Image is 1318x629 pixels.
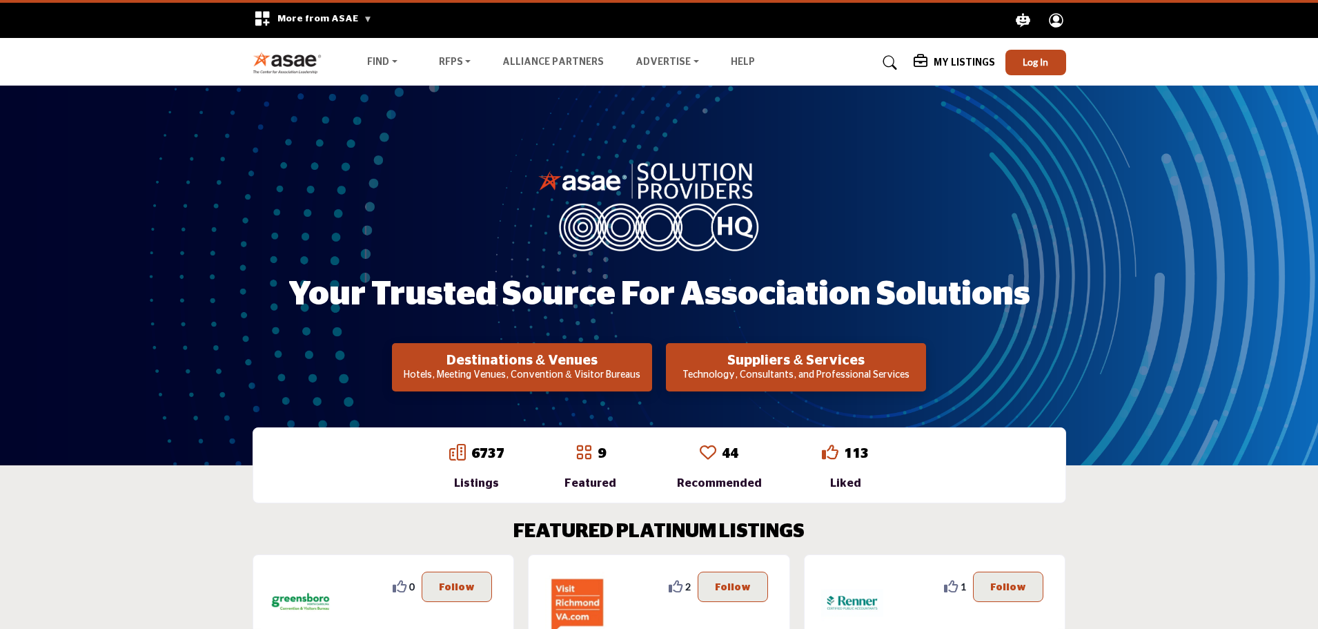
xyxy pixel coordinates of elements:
[409,579,415,594] span: 0
[245,3,381,38] div: More from ASAE
[277,14,372,23] span: More from ASAE
[700,444,716,463] a: Go to Recommended
[626,53,709,72] a: Advertise
[844,447,869,461] a: 113
[396,352,648,369] h2: Destinations & Venues
[1005,50,1066,75] button: Log In
[396,369,648,383] p: Hotels, Meeting Venues, Convention & Visitor Bureaus
[288,273,1030,316] h1: Your Trusted Source for Association Solutions
[513,521,805,544] h2: FEATURED PLATINUM LISTINGS
[502,57,604,67] a: Alliance Partners
[670,369,922,383] p: Technology, Consultants, and Professional Services
[392,343,652,391] button: Destinations & Venues Hotels, Meeting Venues, Convention & Visitor Bureaus
[253,51,329,74] img: Site Logo
[666,343,926,391] button: Suppliers & Services Technology, Consultants, and Professional Services
[357,53,407,72] a: Find
[576,444,592,463] a: Go to Featured
[822,444,838,461] i: Go to Liked
[677,475,762,492] div: Recommended
[449,475,504,492] div: Listings
[598,447,606,461] a: 9
[698,572,768,602] button: Follow
[564,475,616,492] div: Featured
[422,572,492,602] button: Follow
[429,53,481,72] a: RFPs
[822,475,869,492] div: Liked
[715,579,751,594] p: Follow
[934,57,995,69] h5: My Listings
[471,447,504,461] a: 6737
[439,579,475,594] p: Follow
[914,55,995,71] div: My Listings
[538,159,780,251] img: image
[670,352,922,369] h2: Suppliers & Services
[1023,56,1048,68] span: Log In
[961,579,966,594] span: 1
[685,579,691,594] span: 2
[722,447,738,461] a: 44
[731,57,755,67] a: Help
[990,579,1026,594] p: Follow
[973,572,1043,602] button: Follow
[869,52,906,74] a: Search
